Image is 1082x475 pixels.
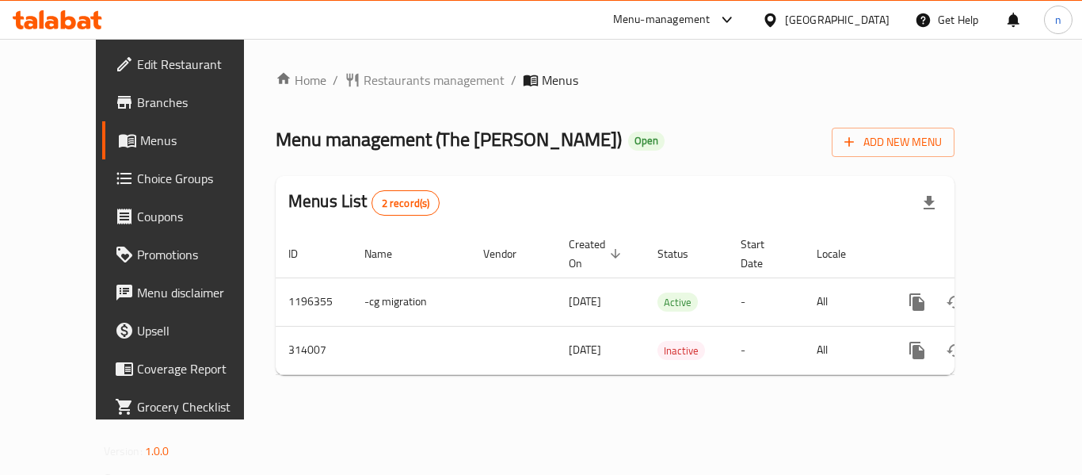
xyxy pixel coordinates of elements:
[628,132,665,151] div: Open
[844,132,942,152] span: Add New Menu
[102,350,276,388] a: Coverage Report
[613,10,711,29] div: Menu-management
[657,342,705,360] span: Inactive
[137,359,264,378] span: Coverage Report
[569,339,601,360] span: [DATE]
[333,71,338,90] li: /
[936,283,974,321] button: Change Status
[352,278,471,326] td: -cg migration
[276,121,622,157] span: Menu management ( The [PERSON_NAME] )
[511,71,516,90] li: /
[542,71,578,90] span: Menus
[832,128,954,157] button: Add New Menu
[276,278,352,326] td: 1196355
[137,283,264,302] span: Menu disclaimer
[102,121,276,159] a: Menus
[569,235,626,273] span: Created On
[1055,11,1061,29] span: n
[102,45,276,83] a: Edit Restaurant
[483,244,537,263] span: Vendor
[276,326,352,374] td: 314007
[137,245,264,264] span: Promotions
[628,134,665,147] span: Open
[102,388,276,426] a: Grocery Checklist
[145,441,170,462] span: 1.0.0
[102,83,276,121] a: Branches
[137,397,264,416] span: Grocery Checklist
[364,244,413,263] span: Name
[886,230,1063,278] th: Actions
[276,230,1063,375] table: enhanced table
[137,55,264,74] span: Edit Restaurant
[137,169,264,188] span: Choice Groups
[910,184,948,222] div: Export file
[898,283,936,321] button: more
[657,244,709,263] span: Status
[137,321,264,340] span: Upsell
[102,197,276,236] a: Coupons
[804,326,886,374] td: All
[137,207,264,226] span: Coupons
[364,71,505,90] span: Restaurants management
[371,190,440,216] div: Total records count
[104,441,143,462] span: Version:
[785,11,890,29] div: [GEOGRAPHIC_DATA]
[276,71,954,90] nav: breadcrumb
[728,278,804,326] td: -
[372,196,440,211] span: 2 record(s)
[741,235,785,273] span: Start Date
[898,331,936,370] button: more
[102,236,276,274] a: Promotions
[140,131,264,150] span: Menus
[276,71,326,90] a: Home
[569,291,601,312] span: [DATE]
[102,159,276,197] a: Choice Groups
[657,293,698,312] span: Active
[345,71,505,90] a: Restaurants management
[288,190,440,216] h2: Menus List
[102,312,276,350] a: Upsell
[288,244,318,263] span: ID
[804,278,886,326] td: All
[936,331,974,370] button: Change Status
[102,274,276,312] a: Menu disclaimer
[137,93,264,112] span: Branches
[817,244,867,263] span: Locale
[728,326,804,374] td: -
[657,293,698,312] div: Active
